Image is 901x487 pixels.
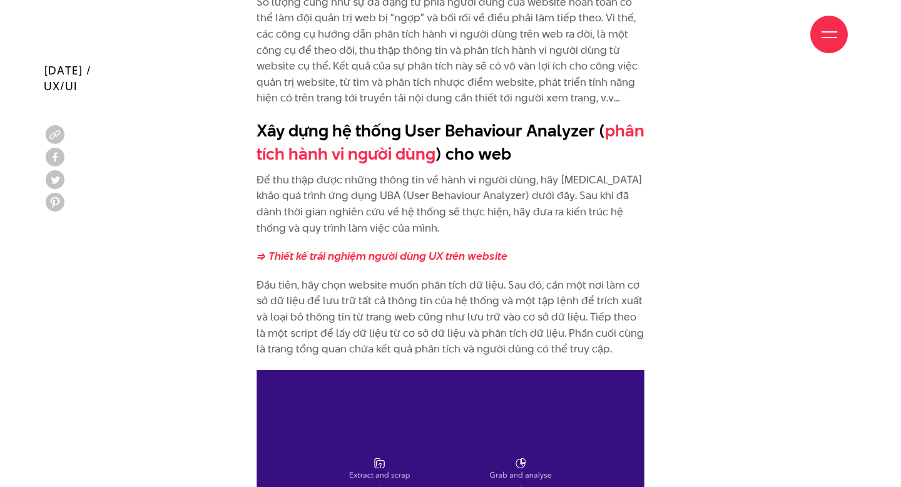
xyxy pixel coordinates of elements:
p: Đầu tiên, hãy chọn website muốn phân tích dữ liệu. Sau đó, cần một nơi làm cơ sở dữ liệu để lưu t... [257,277,644,357]
h2: Xây dựng hệ thống User Behaviour Analyzer ( ) cho web [257,119,644,166]
a: => Thiết kế trải nghiệm người dùng UX trên website [257,249,507,264]
span: [DATE] / UX/UI [44,63,91,94]
p: Để thu thập được những thông tin về hành vi người dùng, hãy [MEDICAL_DATA] khảo quá trình ứng dụn... [257,172,644,236]
a: phân tích hành vi người dùng [257,119,644,166]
